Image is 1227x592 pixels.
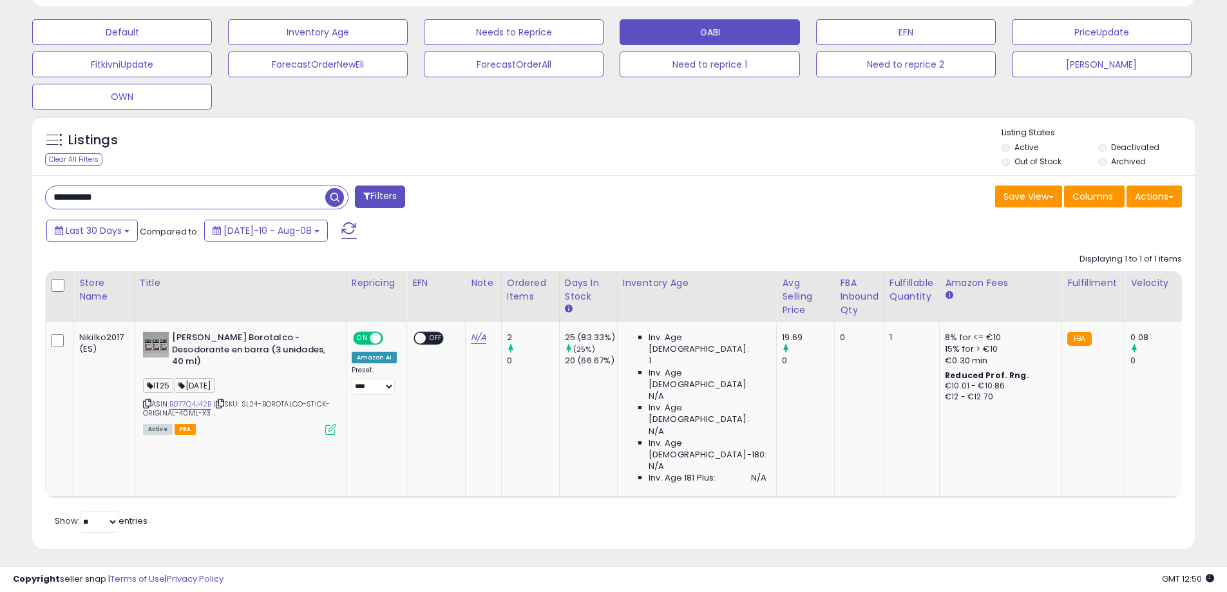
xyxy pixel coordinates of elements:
[66,224,122,237] span: Last 30 Days
[110,573,165,585] a: Terms of Use
[143,332,336,434] div: ASIN:
[45,153,102,166] div: Clear All Filters
[1014,142,1038,153] label: Active
[649,355,651,367] span: 1
[565,276,612,303] div: Days In Stock
[945,343,1052,355] div: 15% for > €10
[816,19,996,45] button: EFN
[175,378,215,393] span: [DATE]
[352,352,397,363] div: Amazon AI
[1012,19,1192,45] button: PriceUpdate
[507,332,559,343] div: 2
[140,276,341,290] div: Title
[175,424,196,435] span: FBA
[649,461,664,472] span: N/A
[143,332,169,358] img: 419g2FGRyAL._SL40_.jpg
[507,276,554,303] div: Ordered Items
[204,220,328,242] button: [DATE]-10 - Aug-08
[228,19,408,45] button: Inventory Age
[1162,573,1214,585] span: 2025-09-8 12:50 GMT
[945,332,1052,343] div: 8% for <= €10
[79,332,124,355] div: Nikilko2017 (ES)
[649,390,664,402] span: N/A
[889,276,934,303] div: Fulfillable Quantity
[782,355,834,367] div: 0
[782,332,834,343] div: 19.69
[649,367,766,390] span: Inv. Age [DEMOGRAPHIC_DATA]:
[565,303,573,315] small: Days In Stock.
[565,332,617,343] div: 25 (83.33%)
[840,332,874,343] div: 0
[79,276,129,303] div: Store Name
[620,52,799,77] button: Need to reprice 1
[13,573,60,585] strong: Copyright
[228,52,408,77] button: ForecastOrderNewEli
[412,276,460,290] div: EFN
[945,370,1029,381] b: Reduced Prof. Rng.
[1080,253,1182,265] div: Displaying 1 to 1 of 1 items
[224,224,312,237] span: [DATE]-10 - Aug-08
[1072,190,1113,203] span: Columns
[471,276,496,290] div: Note
[1111,156,1146,167] label: Archived
[471,331,486,344] a: N/A
[840,276,879,317] div: FBA inbound Qty
[354,333,370,344] span: ON
[143,399,330,418] span: | SKU: SL24-BOROTALCO-STICK-ORIGINAL-40ML-X3
[945,392,1052,403] div: €12 - €12.70
[1002,127,1195,139] p: Listing States:
[352,276,401,290] div: Repricing
[1067,332,1091,346] small: FBA
[649,472,716,484] span: Inv. Age 181 Plus:
[169,399,212,410] a: B077Q4J42B
[13,573,224,586] div: seller snap | |
[649,437,766,461] span: Inv. Age [DEMOGRAPHIC_DATA]-180:
[167,573,224,585] a: Privacy Policy
[945,355,1052,367] div: €0.30 min
[32,52,212,77] button: FitkivniUpdate
[140,225,199,238] span: Compared to:
[1067,276,1119,290] div: Fulfillment
[573,344,595,354] small: (25%)
[945,276,1056,290] div: Amazon Fees
[623,276,771,290] div: Inventory Age
[143,378,174,393] span: IT25
[782,276,829,317] div: Avg Selling Price
[945,290,953,301] small: Amazon Fees.
[1064,186,1125,207] button: Columns
[426,333,446,344] span: OFF
[1111,142,1159,153] label: Deactivated
[995,186,1062,207] button: Save View
[507,355,559,367] div: 0
[1012,52,1192,77] button: [PERSON_NAME]
[1130,276,1177,290] div: Velocity
[1014,156,1061,167] label: Out of Stock
[68,131,118,149] h5: Listings
[355,186,405,208] button: Filters
[381,333,401,344] span: OFF
[32,19,212,45] button: Default
[1127,186,1182,207] button: Actions
[55,515,147,527] span: Show: entries
[352,366,397,395] div: Preset:
[424,19,604,45] button: Needs to Reprice
[649,426,664,437] span: N/A
[816,52,996,77] button: Need to reprice 2
[424,52,604,77] button: ForecastOrderAll
[1130,332,1183,343] div: 0.08
[649,402,766,425] span: Inv. Age [DEMOGRAPHIC_DATA]:
[889,332,929,343] div: 1
[649,332,766,355] span: Inv. Age [DEMOGRAPHIC_DATA]:
[46,220,138,242] button: Last 30 Days
[945,381,1052,392] div: €10.01 - €10.86
[751,472,766,484] span: N/A
[143,424,173,435] span: All listings currently available for purchase on Amazon
[1130,355,1183,367] div: 0
[172,332,328,371] b: [PERSON_NAME] Borotalco - Desodorante en barra (3 unidades, 40 ml)
[32,84,212,110] button: OWN
[620,19,799,45] button: GABI
[565,355,617,367] div: 20 (66.67%)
